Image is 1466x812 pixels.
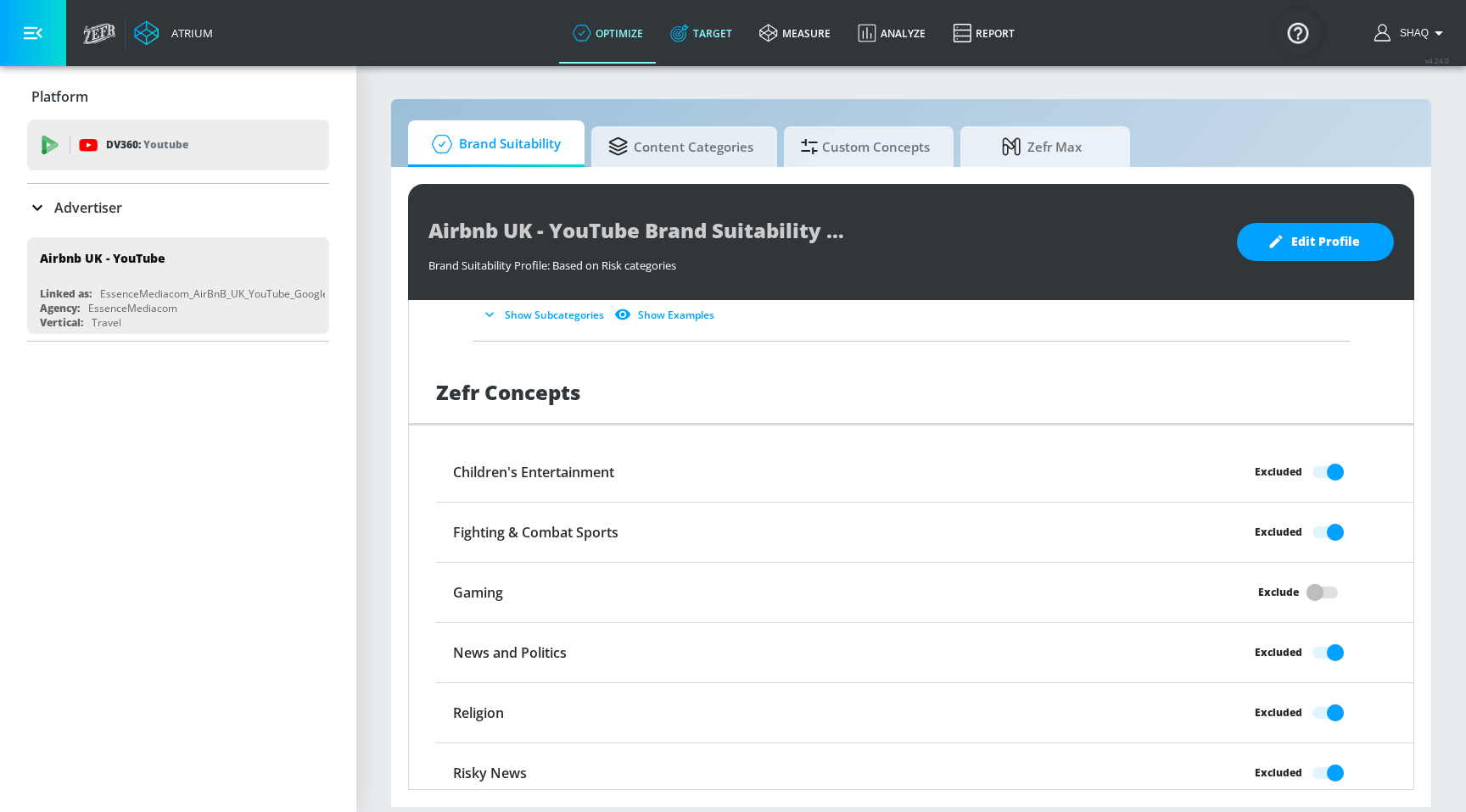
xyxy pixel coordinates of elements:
[100,286,346,301] div: EssenceMediacom_AirBnB_UK_YouTube_GoogleAds
[746,3,844,64] a: measure
[453,764,527,782] h6: Risky News
[54,198,122,217] p: Advertiser
[559,3,657,64] a: optimize
[939,3,1028,64] a: Report
[27,120,329,170] div: DV360: Youtube
[1271,231,1360,253] span: Edit Profile
[428,249,1220,273] div: Brand Suitability Profile: Based on Risk categories
[134,20,213,46] a: Atrium
[106,136,188,154] p: DV360:
[143,136,188,153] p: Youtube
[40,286,92,301] div: Linked as:
[27,184,329,231] div: Advertiser
[40,301,80,315] div: Agency:
[1393,27,1429,39] span: login as: shaquille.huang@zefr.com
[478,301,611,329] button: Show Subcategories
[40,315,83,330] div: Vertical:
[801,126,930,167] span: Custom Concepts
[453,523,618,542] h6: Fighting & Combat Sports
[27,237,329,334] div: Airbnb UK - YouTubeLinked as:EssenceMediacom_AirBnB_UK_YouTube_GoogleAdsAgency:EssenceMediacomVer...
[31,87,88,106] p: Platform
[977,126,1106,167] span: Zefr Max
[165,25,213,41] div: Atrium
[27,73,329,120] div: Platform
[453,704,504,722] h6: Religion
[453,463,614,481] h6: Children's Entertainment
[657,3,746,64] a: Target
[92,315,121,330] div: Travel
[1237,223,1394,261] button: Edit Profile
[425,124,561,164] span: Brand Suitability
[1374,23,1449,43] button: Shaq
[1425,56,1449,65] span: v 4.24.0
[844,3,939,64] a: Analyze
[608,126,753,167] span: Content Categories
[436,378,580,406] h1: Zefr Concepts
[453,583,503,602] h6: Gaming
[88,301,177,315] div: EssenceMediacom
[1274,8,1322,56] button: Open Resource Center
[611,301,721,329] button: Show Examples
[453,643,567,662] h6: News and Politics
[40,250,165,266] div: Airbnb UK - YouTube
